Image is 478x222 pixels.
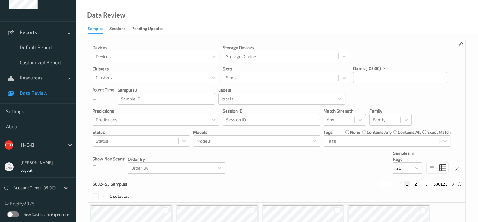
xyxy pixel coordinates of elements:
div: Pending Updates [132,25,163,33]
label: none [350,129,360,135]
div: Data Review [87,12,125,18]
p: Status [93,129,190,135]
p: Match Strength [324,108,366,114]
p: Devices [93,45,219,51]
p: dates (-05:00) [353,66,381,72]
p: Storage Devices [223,45,350,51]
label: exact match [427,129,450,135]
label: contains all [398,129,421,135]
p: Family [369,108,412,114]
p: Predictions [93,108,219,114]
p: Tags [324,129,333,135]
p: Models [193,129,320,135]
button: ... [421,181,429,187]
p: Session ID [223,108,320,114]
p: Sample ID [118,87,215,93]
p: 0 selected [110,193,130,199]
p: Clusters [93,66,219,72]
a: Samples [88,25,109,34]
p: 6602453 Samples [93,181,138,187]
label: contains any [367,129,392,135]
p: Sites [223,66,350,72]
button: 330123 [431,181,449,187]
button: 1 [404,181,410,187]
a: Pending Updates [132,25,169,33]
p: Show Non Scans [93,156,125,162]
a: Sessions [109,25,132,33]
div: Sessions [109,25,125,33]
p: Agent Time [93,87,114,93]
button: 2 [413,181,419,187]
p: labels [218,87,345,93]
div: Samples [88,25,103,34]
p: Order By [128,156,225,162]
p: Samples In Page [393,150,422,162]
